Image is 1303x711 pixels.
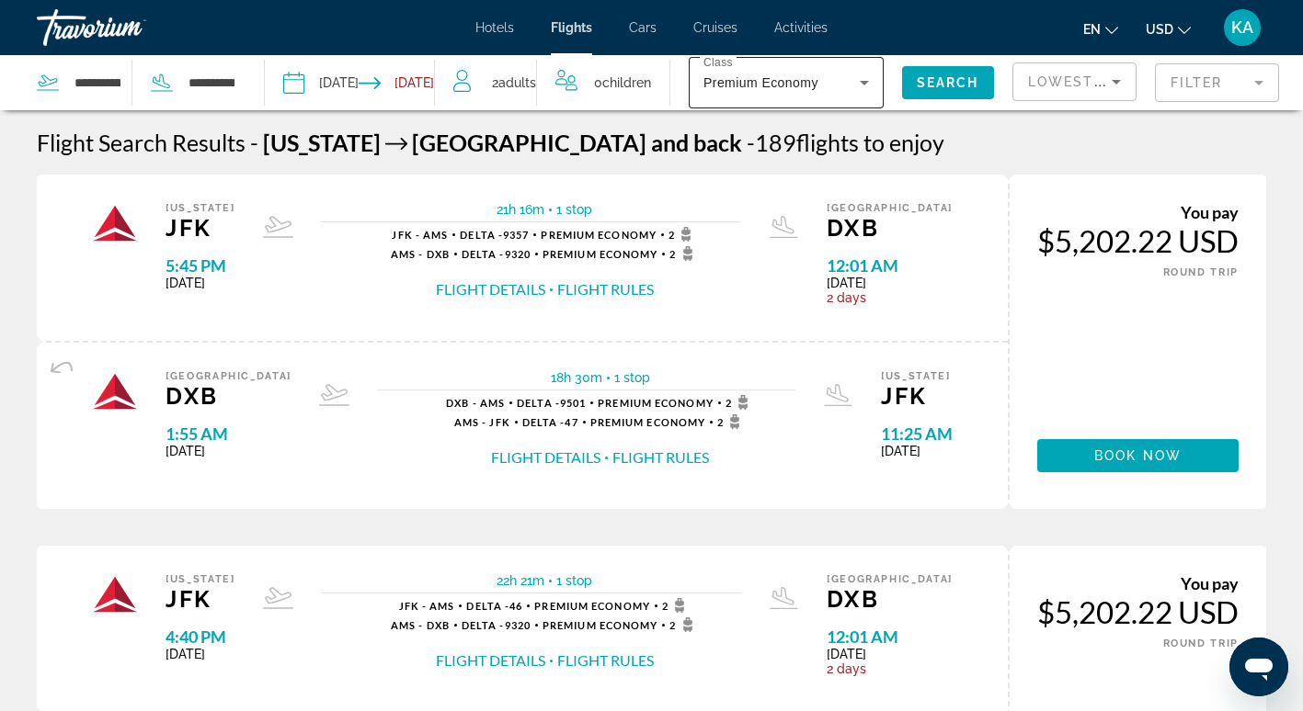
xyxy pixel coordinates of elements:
[662,598,691,613] span: 2
[902,66,994,99] button: Search
[359,55,434,110] button: Return date: Dec 14, 2025
[602,75,651,90] span: Children
[462,248,531,260] span: 9320
[534,600,650,612] span: Premium Economy
[881,370,953,382] span: [US_STATE]
[491,447,600,468] button: Flight Details
[37,129,246,156] h1: Flight Search Results
[1037,439,1239,472] a: Book now
[263,129,381,156] span: [US_STATE]
[917,75,979,90] span: Search
[827,661,953,676] span: 2 days
[703,57,733,69] mat-label: Class
[1037,222,1239,259] div: $5,202.22 USD
[1037,573,1239,593] div: You pay
[435,55,669,110] button: Travelers: 2 adults, 0 children
[462,619,531,631] span: 9320
[166,370,291,382] span: [GEOGRAPHIC_DATA]
[462,619,505,631] span: Delta -
[462,248,505,260] span: Delta -
[391,619,450,631] span: AMS - DXB
[598,397,714,409] span: Premium Economy
[436,650,545,671] button: Flight Details
[399,600,455,612] span: JFK - AMS
[283,55,359,110] button: Depart date: Dec 8, 2025
[391,248,450,260] span: AMS - DXB
[517,397,586,409] span: 9501
[551,370,602,385] span: 18h 30m
[250,129,258,156] span: -
[827,202,953,214] span: [GEOGRAPHIC_DATA]
[446,397,505,409] span: DXB - AMS
[717,414,746,429] span: 2
[629,20,657,35] a: Cars
[1231,18,1253,37] span: KA
[466,600,509,612] span: Delta -
[747,129,755,156] span: -
[1163,266,1240,278] span: ROUND TRIP
[703,75,818,90] span: Premium Economy
[166,202,235,214] span: [US_STATE]
[827,626,953,647] span: 12:01 AM
[557,279,654,299] button: Flight Rules
[1146,16,1191,42] button: Change currency
[166,647,235,661] span: [DATE]
[1229,638,1288,696] iframe: Button to launch messaging window
[669,227,697,242] span: 2
[1218,8,1266,47] button: User Menu
[498,75,536,90] span: Adults
[881,423,953,444] span: 11:25 AM
[475,20,514,35] a: Hotels
[497,573,544,588] span: 22h 21m
[543,619,658,631] span: Premium Economy
[1037,593,1239,630] div: $5,202.22 USD
[651,129,742,156] span: and back
[827,585,953,613] span: DXB
[614,370,650,385] span: 1 stop
[774,20,828,35] a: Activities
[166,573,235,585] span: [US_STATE]
[827,647,953,661] span: [DATE]
[166,444,291,458] span: [DATE]
[556,202,592,217] span: 1 stop
[827,255,953,276] span: 12:01 AM
[693,20,737,35] a: Cruises
[551,20,592,35] a: Flights
[436,279,545,299] button: Flight Details
[1028,74,1146,89] span: Lowest Price
[166,214,235,242] span: JFK
[590,416,706,428] span: Premium Economy
[166,255,235,276] span: 5:45 PM
[497,202,544,217] span: 21h 16m
[166,423,291,444] span: 1:55 AM
[543,248,658,260] span: Premium Economy
[1083,16,1118,42] button: Change language
[726,395,754,410] span: 2
[1083,22,1101,37] span: en
[166,585,235,613] span: JFK
[1146,22,1173,37] span: USD
[166,276,235,290] span: [DATE]
[454,416,510,428] span: AMS - JFK
[827,276,953,290] span: [DATE]
[557,650,654,671] button: Flight Rules
[166,626,235,647] span: 4:40 PM
[556,573,592,588] span: 1 stop
[1037,202,1239,222] div: You pay
[541,229,657,241] span: Premium Economy
[827,573,953,585] span: [GEOGRAPHIC_DATA]
[412,129,646,156] span: [GEOGRAPHIC_DATA]
[460,229,529,241] span: 9357
[669,246,698,261] span: 2
[517,397,560,409] span: Delta -
[1028,71,1121,93] mat-select: Sort by
[522,416,578,428] span: 47
[1163,638,1240,649] span: ROUND TRIP
[392,229,448,241] span: JFK - AMS
[827,214,953,242] span: DXB
[1155,62,1279,103] button: Filter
